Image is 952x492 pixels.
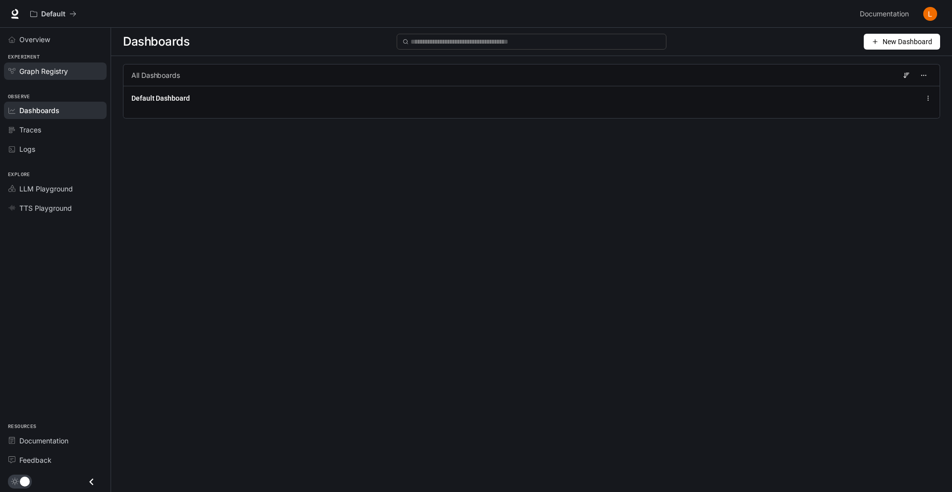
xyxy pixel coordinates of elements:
span: Dashboards [19,105,59,116]
button: New Dashboard [864,34,940,50]
span: New Dashboard [883,36,932,47]
button: All workspaces [26,4,81,24]
span: LLM Playground [19,184,73,194]
span: Graph Registry [19,66,68,76]
span: Logs [19,144,35,154]
a: TTS Playground [4,199,107,217]
a: Overview [4,31,107,48]
span: Overview [19,34,50,45]
a: Feedback [4,451,107,469]
a: LLM Playground [4,180,107,197]
span: Documentation [19,435,68,446]
span: Dark mode toggle [20,476,30,487]
a: Documentation [4,432,107,449]
a: Logs [4,140,107,158]
span: Dashboards [123,32,189,52]
span: Feedback [19,455,52,465]
a: Default Dashboard [131,93,190,103]
button: User avatar [920,4,940,24]
a: Dashboards [4,102,107,119]
a: Traces [4,121,107,138]
span: Traces [19,124,41,135]
img: User avatar [923,7,937,21]
span: All Dashboards [131,70,180,80]
button: Close drawer [80,472,103,492]
span: Documentation [860,8,909,20]
a: Graph Registry [4,62,107,80]
span: TTS Playground [19,203,72,213]
p: Default [41,10,65,18]
a: Documentation [856,4,916,24]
